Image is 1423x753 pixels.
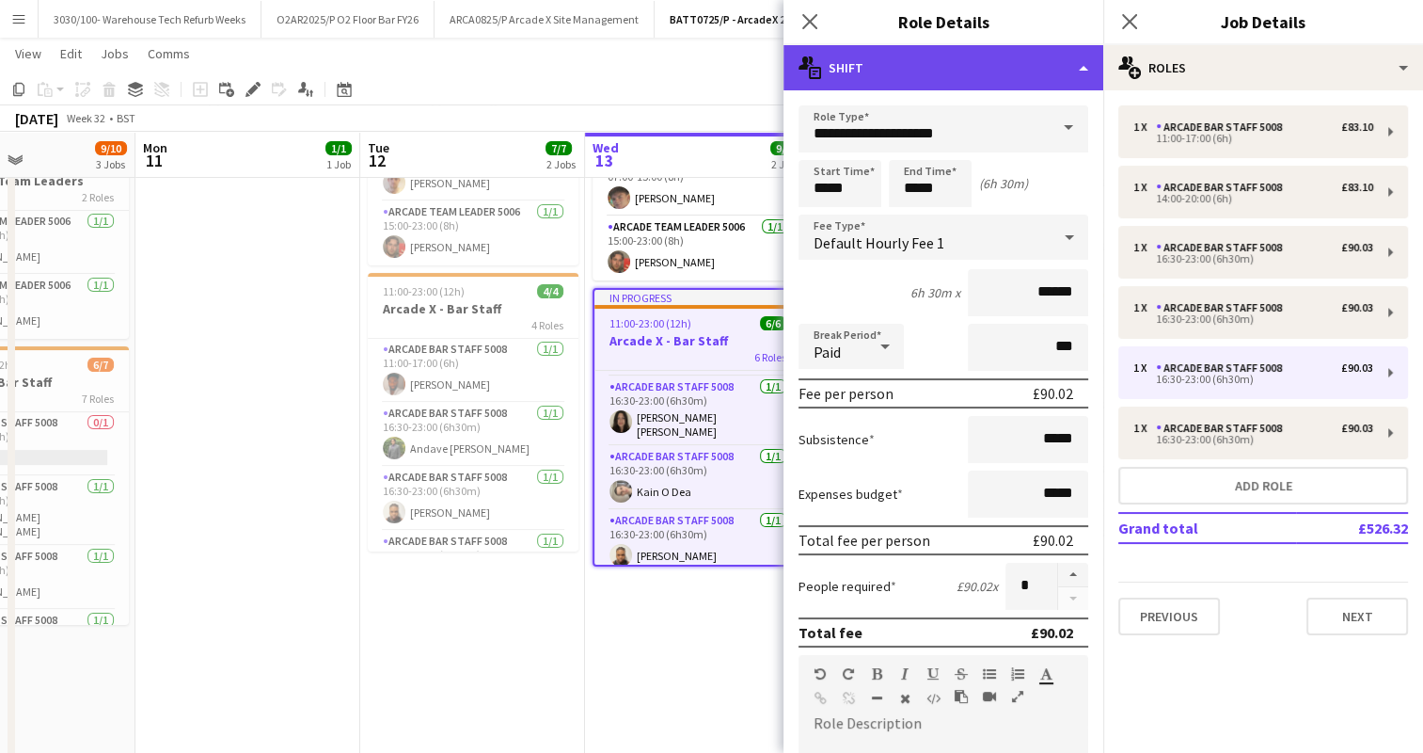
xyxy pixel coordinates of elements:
h3: Arcade X - Bar Staff [368,300,578,317]
div: 16:30-23:00 (6h30m) [1133,375,1373,384]
app-card-role: Arcade Bar Staff 50081/111:00-17:00 (6h)[PERSON_NAME] [368,339,578,403]
div: Roles [1103,45,1423,90]
span: 13 [590,150,619,171]
app-card-role: Arcade Team Leader 50061/115:00-23:00 (8h)[PERSON_NAME] [593,216,803,280]
div: Arcade Bar Staff 5008 [1156,181,1289,194]
span: 6/6 [760,316,786,330]
span: 11:00-23:00 (12h) [383,284,465,298]
div: Total fee [798,623,862,642]
button: Text Color [1039,666,1052,681]
span: View [15,45,41,62]
div: [DATE] [15,109,58,128]
button: Clear Formatting [898,691,911,706]
button: Redo [842,666,855,681]
div: Arcade Bar Staff 5008 [1156,361,1289,375]
button: Undo [814,666,827,681]
div: Total fee per person [798,531,930,550]
app-card-role: Arcade Bar Staff 50081/116:30-23:00 (6h30m)[PERSON_NAME] [368,467,578,531]
span: 7 Roles [82,392,114,406]
div: £90.02 [1031,623,1073,642]
span: 7/7 [545,141,572,155]
div: 1 x [1133,422,1156,435]
label: Expenses budget [798,486,903,503]
div: £83.10 [1341,181,1373,194]
app-job-card: 11:00-23:00 (12h)4/4Arcade X - Bar Staff4 RolesArcade Bar Staff 50081/111:00-17:00 (6h)[PERSON_NA... [368,273,578,552]
button: Previous [1118,598,1220,635]
td: £526.32 [1296,513,1408,543]
td: Grand total [1118,513,1296,543]
a: Comms [140,41,198,66]
app-job-card: In progress11:00-23:00 (12h)6/6Arcade X - Bar Staff6 Roles[PERSON_NAME] [PERSON_NAME]Arcade Bar S... [593,288,803,567]
label: Subsistence [798,431,875,448]
button: Underline [926,666,940,681]
span: 11:00-23:00 (12h) [609,316,691,330]
h3: Role Details [783,9,1103,34]
button: Horizontal Line [870,691,883,706]
h3: Arcade X - Bar Staff [594,332,801,349]
span: Paid [814,343,841,361]
span: 6/7 [87,358,114,372]
button: HTML Code [926,691,940,706]
span: 9/10 [95,141,127,155]
button: Next [1306,598,1408,635]
button: 3030/100- Warehouse Tech Refurb Weeks [39,1,261,38]
div: £90.03 [1341,361,1373,375]
span: 2 Roles [82,190,114,204]
div: 2 Jobs [771,157,800,171]
button: Bold [870,666,883,681]
div: 11:00-17:00 (6h) [1133,134,1373,143]
span: 11 [140,150,167,171]
app-card-role: Arcade Bar Staff 50081/116:30-23:00 (6h30m)[PERSON_NAME] [594,510,801,574]
div: 1 x [1133,120,1156,134]
div: £90.02 [1033,384,1073,403]
div: (6h 30m) [979,175,1028,192]
button: Paste as plain text [955,689,968,704]
div: 1 x [1133,361,1156,375]
div: £90.03 [1341,241,1373,254]
app-card-role: Arcade Bar Staff 50081/116:30-23:00 (6h30m)Andave [PERSON_NAME] [368,403,578,467]
div: BST [117,111,135,125]
button: Italic [898,666,911,681]
button: BATT0725/P - ArcadeX 2025 [655,1,818,38]
span: Mon [143,139,167,156]
h3: Job Details [1103,9,1423,34]
div: In progress [594,290,801,305]
app-card-role: Arcade Bar Staff 50081/116:30-23:00 (6h30m)[PERSON_NAME] [PERSON_NAME] [594,376,801,446]
span: Week 32 [62,111,109,125]
app-card-role: Arcade Team Leader 50061/115:00-23:00 (8h)[PERSON_NAME] [368,201,578,265]
span: 12 [365,150,389,171]
span: Comms [148,45,190,62]
span: 6 Roles [754,350,786,364]
div: 16:30-23:00 (6h30m) [1133,435,1373,444]
span: Jobs [101,45,129,62]
div: Fee per person [798,384,893,403]
div: 6h 30m x [910,284,960,301]
a: View [8,41,49,66]
div: £83.10 [1341,120,1373,134]
div: £90.03 [1341,422,1373,435]
div: Arcade Bar Staff 5008 [1156,301,1289,314]
button: Insert video [983,689,996,704]
span: Edit [60,45,82,62]
div: 1 x [1133,241,1156,254]
button: Increase [1058,563,1088,587]
span: 9/9 [770,141,797,155]
div: Arcade Bar Staff 5008 [1156,241,1289,254]
span: 1/1 [325,141,352,155]
div: Arcade Bar Staff 5008 [1156,422,1289,435]
div: 16:30-23:00 (6h30m) [1133,314,1373,324]
div: £90.02 x [957,578,998,595]
button: Strikethrough [955,666,968,681]
a: Edit [53,41,89,66]
button: Ordered List [1011,666,1024,681]
span: 4 Roles [531,318,563,332]
div: Shift [783,45,1103,90]
div: 16:30-23:00 (6h30m) [1133,254,1373,264]
div: 1 x [1133,181,1156,194]
button: Fullscreen [1011,689,1024,704]
div: Arcade Bar Staff 5008 [1156,120,1289,134]
div: 2 Jobs [546,157,576,171]
span: Default Hourly Fee 1 [814,233,944,252]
